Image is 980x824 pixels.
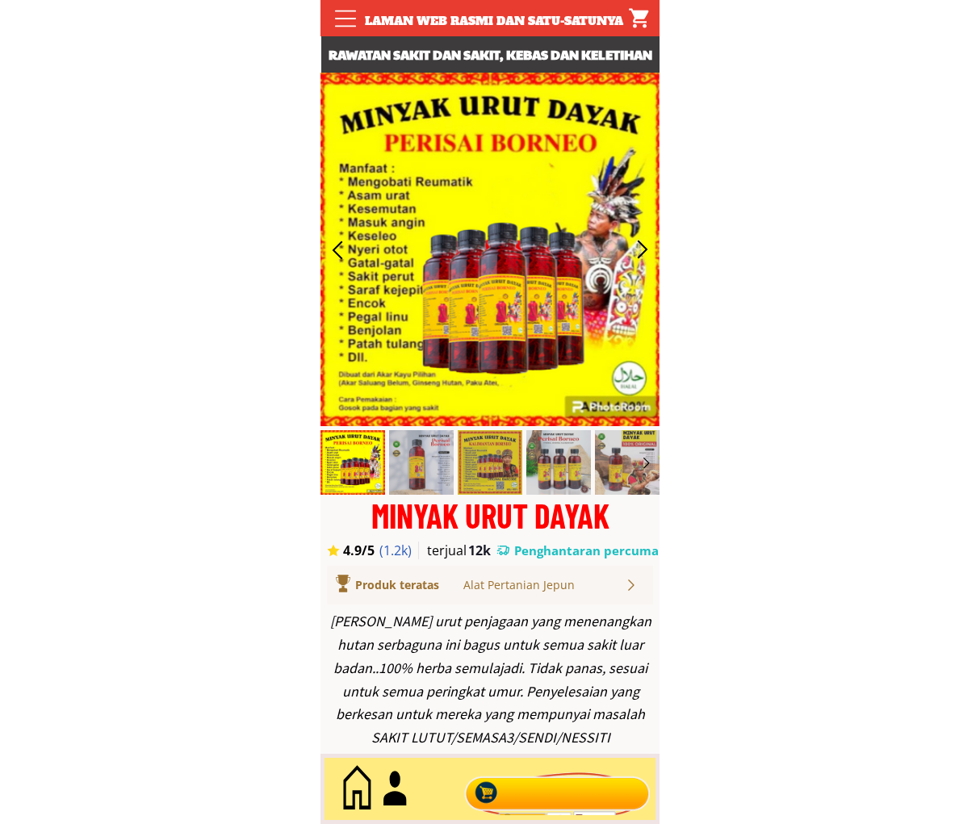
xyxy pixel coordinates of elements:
h3: 4.9/5 [343,542,388,559]
div: Laman web rasmi dan satu-satunya [356,12,632,30]
h3: 12k [468,542,496,559]
div: Produk teratas [355,576,485,594]
h3: (1.2k) [379,542,421,559]
h3: terjual [427,542,482,559]
div: Alat Pertanian Jepun [463,576,624,594]
div: [PERSON_NAME] urut penjagaan yang menenangkan hutan serbaguna ini bagus untuk semua sakit luar ba... [329,610,652,750]
h3: Rawatan sakit dan sakit, kebas dan keletihan [321,44,660,65]
div: MINYAK URUT DAYAK [320,499,660,532]
h3: Penghantaran percuma [514,542,660,559]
